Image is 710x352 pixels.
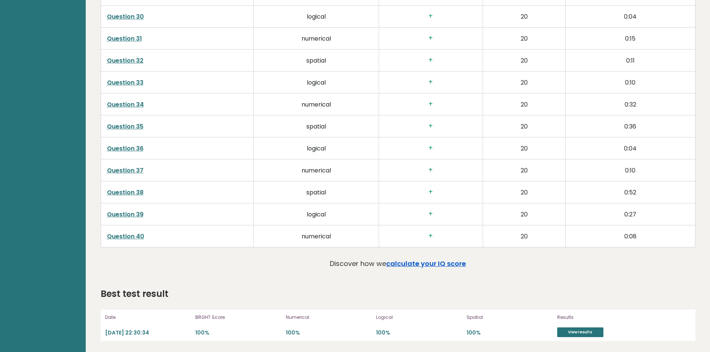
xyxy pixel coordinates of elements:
p: Numerical [286,314,372,321]
a: Question 36 [107,144,143,153]
td: numerical [254,159,379,181]
td: 0:10 [565,159,695,181]
td: 20 [483,181,565,203]
h3: + [385,144,477,152]
a: Question 38 [107,188,143,197]
td: spatial [254,49,379,71]
a: calculate your IQ score [386,259,466,268]
td: 0:32 [565,93,695,115]
a: Question 40 [107,232,144,241]
p: 100% [286,329,372,336]
td: 0:27 [565,203,695,225]
a: Question 37 [107,166,143,175]
td: logical [254,203,379,225]
p: 100% [376,329,462,336]
a: Question 30 [107,12,144,21]
h3: + [385,232,477,240]
h3: + [385,122,477,130]
td: 0:08 [565,225,695,247]
td: numerical [254,27,379,49]
h2: Best test result [101,287,168,301]
h3: + [385,12,477,20]
td: logical [254,71,379,93]
td: 20 [483,115,565,137]
td: logical [254,137,379,159]
p: [DATE] 22:30:34 [105,329,191,336]
p: Date [105,314,191,321]
td: 0:11 [565,49,695,71]
td: 0:52 [565,181,695,203]
p: Spatial [467,314,553,321]
td: 0:36 [565,115,695,137]
a: Question 33 [107,78,143,87]
p: 100% [195,329,281,336]
td: 20 [483,137,565,159]
td: 20 [483,159,565,181]
a: Question 35 [107,122,143,131]
a: Question 39 [107,210,143,219]
td: numerical [254,93,379,115]
td: 20 [483,49,565,71]
td: spatial [254,181,379,203]
h3: + [385,210,477,218]
a: View results [557,327,603,337]
h3: + [385,166,477,174]
td: 20 [483,5,565,27]
td: numerical [254,225,379,247]
a: Question 34 [107,100,144,109]
h3: + [385,78,477,86]
h3: + [385,100,477,108]
td: 20 [483,71,565,93]
td: 0:04 [565,137,695,159]
td: 0:04 [565,5,695,27]
td: 20 [483,93,565,115]
p: Discover how we [330,259,466,269]
td: 20 [483,203,565,225]
td: 20 [483,225,565,247]
p: Logical [376,314,462,321]
td: 20 [483,27,565,49]
h3: + [385,56,477,64]
h3: + [385,34,477,42]
h3: + [385,188,477,196]
td: 0:15 [565,27,695,49]
p: 100% [467,329,553,336]
p: Results [557,314,635,321]
a: Question 31 [107,34,142,43]
a: Question 32 [107,56,143,65]
p: BRGHT Score [195,314,281,321]
td: logical [254,5,379,27]
td: 0:10 [565,71,695,93]
td: spatial [254,115,379,137]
